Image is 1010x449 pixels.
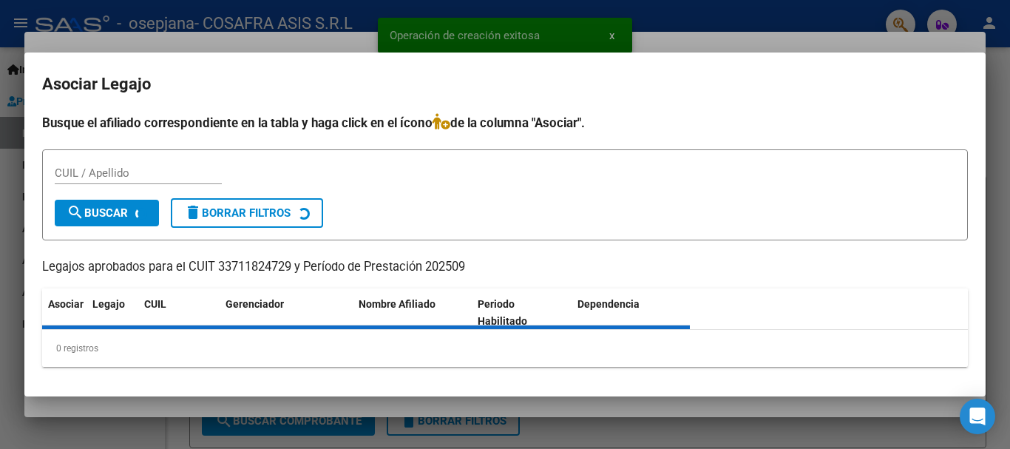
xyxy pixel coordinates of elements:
span: Nombre Afiliado [359,298,435,310]
span: Legajo [92,298,125,310]
datatable-header-cell: Dependencia [572,288,691,337]
div: Open Intercom Messenger [960,399,995,434]
span: Buscar [67,206,128,220]
span: Asociar [48,298,84,310]
datatable-header-cell: Periodo Habilitado [472,288,572,337]
mat-icon: search [67,203,84,221]
h4: Busque el afiliado correspondiente en la tabla y haga click en el ícono de la columna "Asociar". [42,113,968,132]
h2: Asociar Legajo [42,70,968,98]
span: Borrar Filtros [184,206,291,220]
span: Dependencia [577,298,640,310]
button: Buscar [55,200,159,226]
datatable-header-cell: Nombre Afiliado [353,288,472,337]
datatable-header-cell: Gerenciador [220,288,353,337]
div: 0 registros [42,330,968,367]
button: Borrar Filtros [171,198,323,228]
span: Gerenciador [226,298,284,310]
mat-icon: delete [184,203,202,221]
datatable-header-cell: CUIL [138,288,220,337]
span: CUIL [144,298,166,310]
datatable-header-cell: Asociar [42,288,87,337]
datatable-header-cell: Legajo [87,288,138,337]
span: Periodo Habilitado [478,298,527,327]
p: Legajos aprobados para el CUIT 33711824729 y Período de Prestación 202509 [42,258,968,277]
